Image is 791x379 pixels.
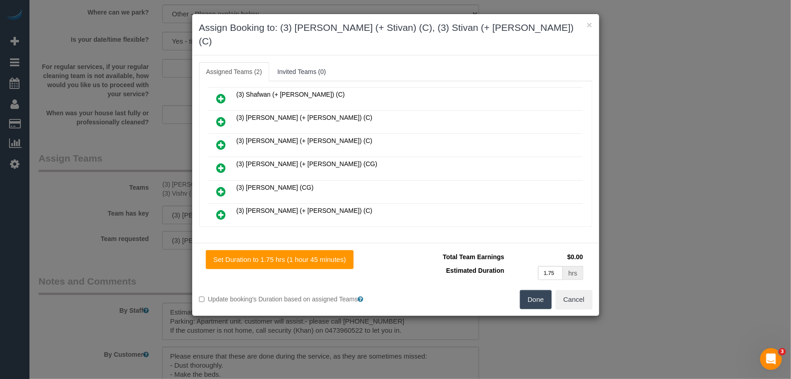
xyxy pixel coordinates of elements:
[237,137,373,144] span: (3) [PERSON_NAME] (+ [PERSON_NAME]) (C)
[237,114,373,121] span: (3) [PERSON_NAME] (+ [PERSON_NAME]) (C)
[199,295,389,304] label: Update booking's Duration based on assigned Teams
[237,207,373,214] span: (3) [PERSON_NAME] (+ [PERSON_NAME]) (C)
[199,21,592,48] h3: Assign Booking to: (3) [PERSON_NAME] (+ Stivan) (C), (3) Stivan (+ [PERSON_NAME]) (C)
[760,348,782,370] iframe: Intercom live chat
[199,296,205,302] input: Update booking's Duration based on assigned Teams
[237,160,378,167] span: (3) [PERSON_NAME] (+ [PERSON_NAME]) (CG)
[237,184,314,191] span: (3) [PERSON_NAME] (CG)
[237,91,345,98] span: (3) Shafwan (+ [PERSON_NAME]) (C)
[206,250,354,269] button: Set Duration to 1.75 hrs (1 hour 45 minutes)
[587,20,592,30] button: ×
[507,250,586,264] td: $0.00
[779,348,786,355] span: 3
[556,290,592,309] button: Cancel
[563,266,583,280] div: hrs
[199,62,269,81] a: Assigned Teams (2)
[446,267,504,274] span: Estimated Duration
[520,290,552,309] button: Done
[270,62,333,81] a: Invited Teams (0)
[403,250,507,264] td: Total Team Earnings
